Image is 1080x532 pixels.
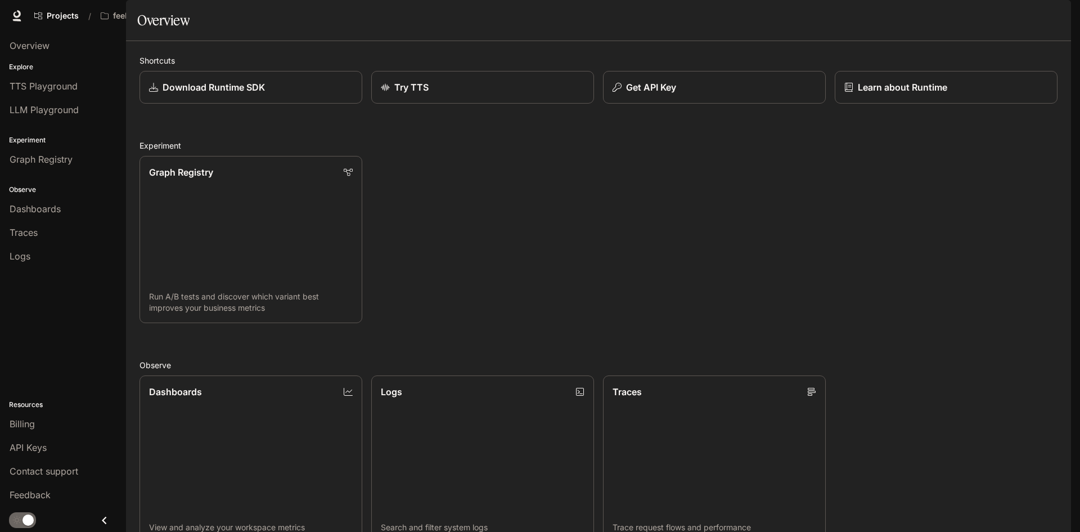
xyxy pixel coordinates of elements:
p: Dashboards [149,385,202,399]
button: All workspaces [96,5,156,27]
p: Traces [613,385,642,399]
a: Learn about Runtime [835,71,1057,104]
h2: Observe [139,359,1057,371]
a: Try TTS [371,71,594,104]
p: Graph Registry [149,166,213,179]
button: Get API Key [603,71,826,104]
h2: Experiment [139,140,1057,151]
div: / [84,10,96,22]
span: Projects [47,11,79,21]
a: Go to projects [29,5,84,27]
h1: Overview [137,9,190,32]
p: Try TTS [394,81,429,94]
a: Download Runtime SDK [139,71,362,104]
p: Run A/B tests and discover which variant best improves your business metrics [149,291,353,314]
p: feeLab [113,11,139,21]
a: Graph RegistryRun A/B tests and discover which variant best improves your business metrics [139,156,362,323]
h2: Shortcuts [139,55,1057,66]
p: Learn about Runtime [858,81,947,94]
p: Download Runtime SDK [163,81,265,94]
p: Get API Key [626,81,676,94]
p: Logs [381,385,402,399]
